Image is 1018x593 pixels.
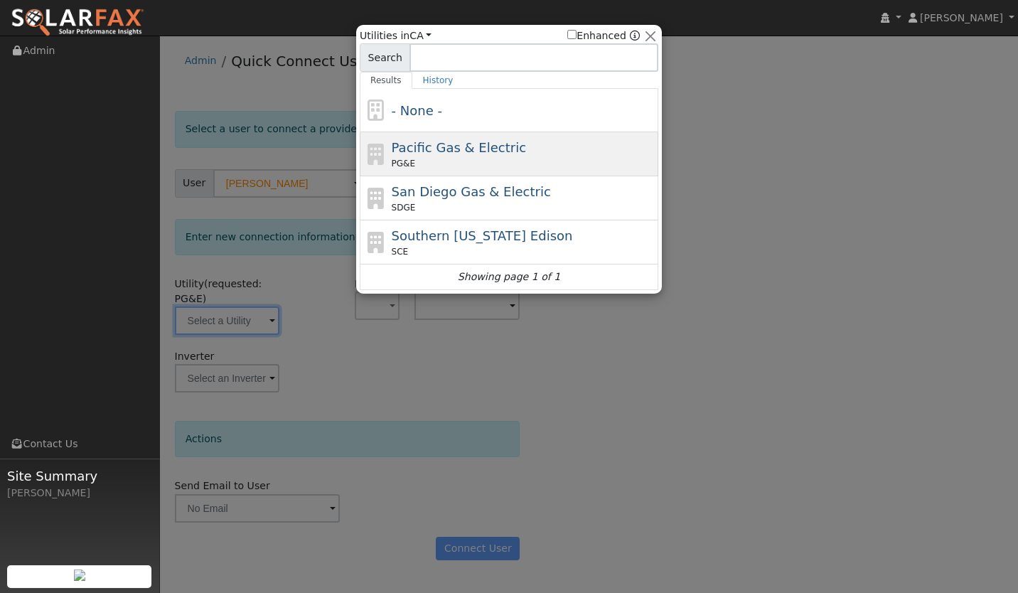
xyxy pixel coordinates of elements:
span: PG&E [392,157,415,170]
span: SCE [392,245,409,258]
a: History [412,72,464,89]
div: [PERSON_NAME] [7,486,152,501]
span: Show enhanced providers [567,28,640,43]
span: SDGE [392,201,416,214]
img: SolarFax [11,8,144,38]
span: Search [360,43,410,72]
i: Showing page 1 of 1 [458,269,560,284]
span: Site Summary [7,466,152,486]
span: Southern [US_STATE] Edison [392,228,573,243]
span: Pacific Gas & Electric [392,140,526,155]
span: Utilities in [360,28,432,43]
input: Enhanced [567,30,577,39]
span: [PERSON_NAME] [920,12,1003,23]
span: - None - [392,103,442,118]
a: Enhanced Providers [630,30,640,41]
label: Enhanced [567,28,626,43]
img: retrieve [74,570,85,581]
a: Results [360,72,412,89]
a: CA [409,30,432,41]
span: San Diego Gas & Electric [392,184,551,199]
